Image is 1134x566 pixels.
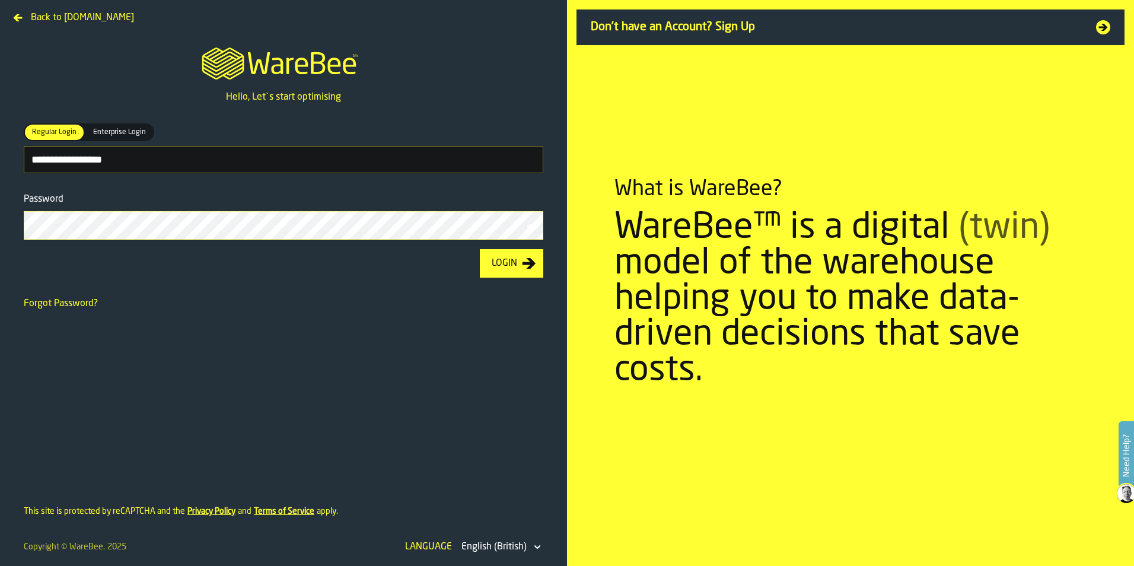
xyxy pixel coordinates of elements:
[25,125,84,140] div: thumb
[576,9,1125,45] a: Don't have an Account? Sign Up
[86,125,153,140] div: thumb
[24,211,543,240] input: button-toolbar-Password
[958,211,1050,246] span: (twin)
[480,249,543,278] button: button-Login
[187,507,235,516] a: Privacy Policy
[1120,422,1133,489] label: Need Help?
[24,123,543,173] label: button-toolbar-[object Object]
[24,299,98,309] a: Forgot Password?
[24,123,85,141] label: button-switch-multi-Regular Login
[85,123,154,141] label: button-switch-multi-Enterprise Login
[461,540,527,554] div: DropdownMenuValue-en-GB
[107,543,126,551] span: 2025
[9,9,139,19] a: Back to [DOMAIN_NAME]
[527,221,541,233] button: button-toolbar-Password
[24,146,543,173] input: button-toolbar-[object Object]
[191,33,375,90] a: logo-header
[69,543,105,551] a: WareBee.
[591,19,1082,36] span: Don't have an Account? Sign Up
[24,543,67,551] span: Copyright ©
[403,540,454,554] div: Language
[24,192,543,240] label: button-toolbar-Password
[31,11,134,25] span: Back to [DOMAIN_NAME]
[24,192,543,206] div: Password
[226,90,341,104] p: Hello, Let`s start optimising
[487,256,522,271] div: Login
[88,127,151,138] span: Enterprise Login
[403,538,543,557] div: LanguageDropdownMenuValue-en-GB
[254,507,314,516] a: Terms of Service
[614,211,1087,389] div: WareBee™ is a digital model of the warehouse helping you to make data-driven decisions that save ...
[27,127,81,138] span: Regular Login
[614,177,782,201] div: What is WareBee?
